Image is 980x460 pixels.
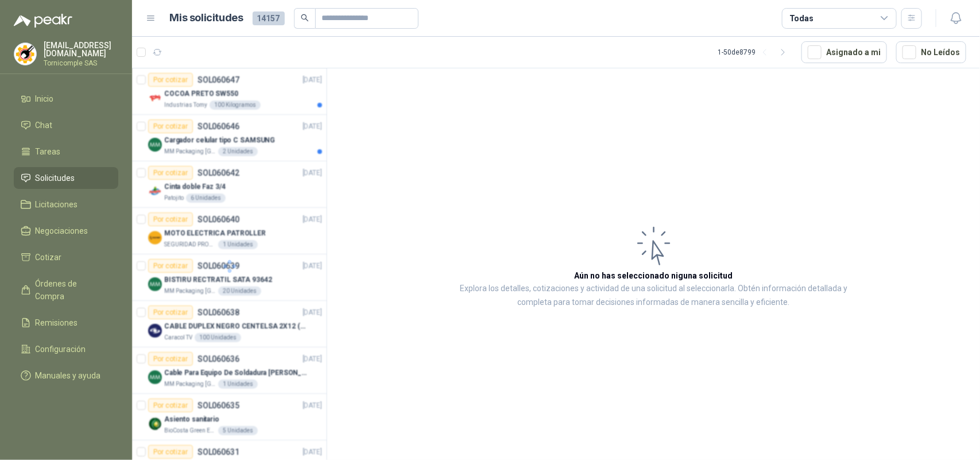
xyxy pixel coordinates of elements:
[36,343,86,355] span: Configuración
[253,11,285,25] span: 14157
[14,273,118,307] a: Órdenes de Compra
[170,10,243,26] h1: Mis solicitudes
[14,114,118,136] a: Chat
[14,88,118,110] a: Inicio
[14,338,118,360] a: Configuración
[896,41,966,63] button: No Leídos
[44,60,118,67] p: Tornicomple SAS
[575,269,733,282] h3: Aún no has seleccionado niguna solicitud
[14,312,118,334] a: Remisiones
[14,43,36,65] img: Company Logo
[14,220,118,242] a: Negociaciones
[789,12,814,25] div: Todas
[36,225,88,237] span: Negociaciones
[36,369,101,382] span: Manuales y ayuda
[36,119,53,132] span: Chat
[801,41,887,63] button: Asignado a mi
[718,43,792,61] div: 1 - 50 de 8799
[36,92,54,105] span: Inicio
[14,14,72,28] img: Logo peakr
[44,41,118,57] p: [EMAIL_ADDRESS][DOMAIN_NAME]
[14,167,118,189] a: Solicitudes
[36,172,75,184] span: Solicitudes
[14,365,118,386] a: Manuales y ayuda
[36,316,78,329] span: Remisiones
[36,145,61,158] span: Tareas
[36,277,107,303] span: Órdenes de Compra
[36,251,62,264] span: Cotizar
[14,141,118,163] a: Tareas
[36,198,78,211] span: Licitaciones
[301,14,309,22] span: search
[442,282,865,310] p: Explora los detalles, cotizaciones y actividad de una solicitud al seleccionarla. Obtén informaci...
[14,246,118,268] a: Cotizar
[14,194,118,215] a: Licitaciones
